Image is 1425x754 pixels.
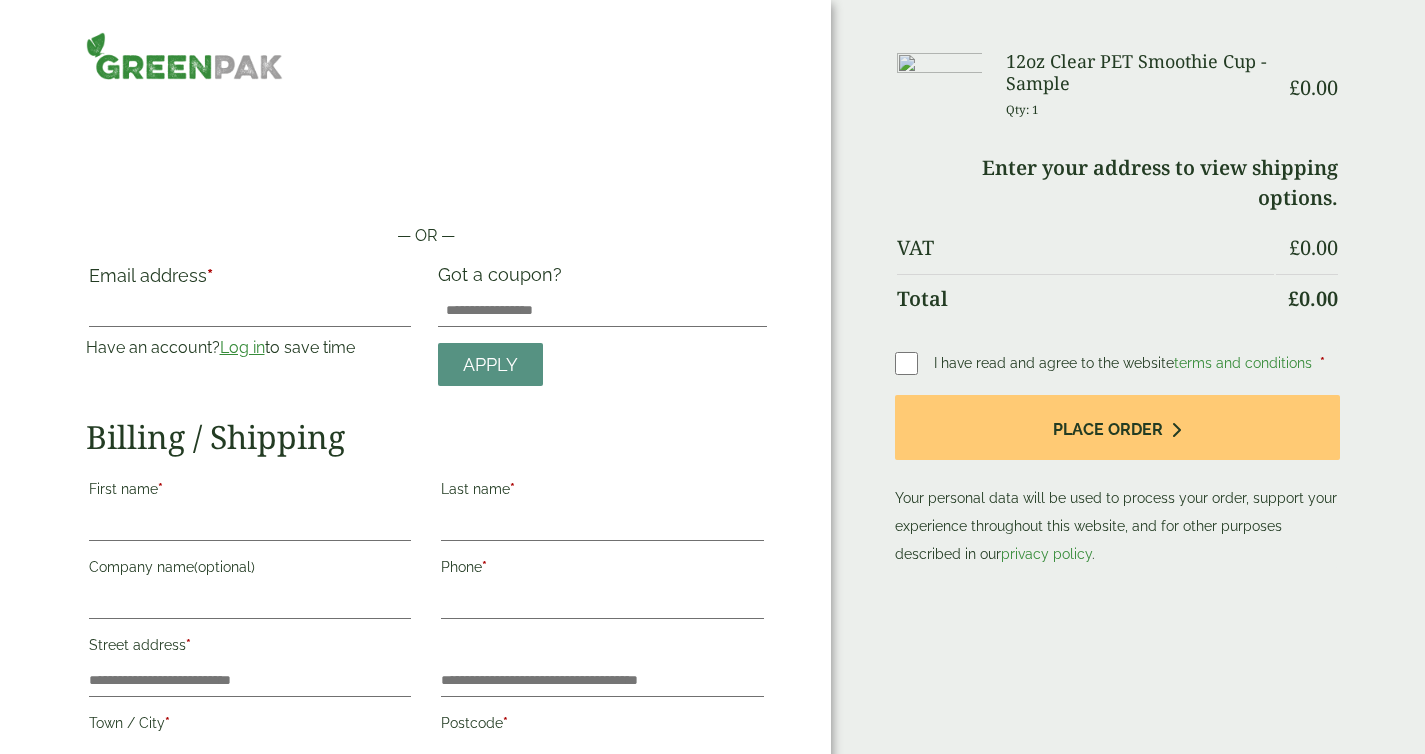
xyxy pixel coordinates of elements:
a: Log in [220,338,265,357]
label: First name [89,475,412,509]
img: GreenPak Supplies [86,32,283,80]
abbr: required [158,481,163,497]
a: Apply [438,343,543,386]
a: privacy policy [1001,546,1092,562]
label: Street address [89,631,412,665]
th: Total [897,274,1273,323]
label: Phone [441,553,764,587]
abbr: required [503,715,508,731]
abbr: required [510,481,515,497]
abbr: required [482,559,487,575]
label: Last name [441,475,764,509]
h3: 12oz Clear PET Smoothie Cup - Sample [1006,51,1273,94]
p: Have an account? to save time [86,336,415,360]
label: Postcode [441,709,764,743]
label: Email address [89,267,412,295]
td: Enter your address to view shipping options. [897,144,1337,222]
label: Town / City [89,709,412,743]
abbr: required [165,715,170,731]
label: Got a coupon? [438,264,570,295]
abbr: required [1320,355,1325,371]
p: Your personal data will be used to process your order, support your experience throughout this we... [895,395,1339,568]
bdi: 0.00 [1289,234,1338,261]
bdi: 0.00 [1288,285,1338,312]
span: £ [1289,234,1300,261]
p: — OR — [86,224,768,248]
a: terms and conditions [1174,355,1312,371]
span: Apply [463,354,518,376]
iframe: Secure payment input frame [86,160,768,200]
h2: Billing / Shipping [86,418,768,456]
abbr: required [207,265,213,286]
th: VAT [897,224,1273,272]
small: Qty: 1 [1006,102,1039,117]
span: (optional) [194,559,255,575]
span: I have read and agree to the website [934,355,1316,371]
label: Company name [89,553,412,587]
span: £ [1288,285,1299,312]
abbr: required [186,637,191,653]
button: Place order [895,395,1339,460]
bdi: 0.00 [1289,74,1338,101]
span: £ [1289,74,1300,101]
